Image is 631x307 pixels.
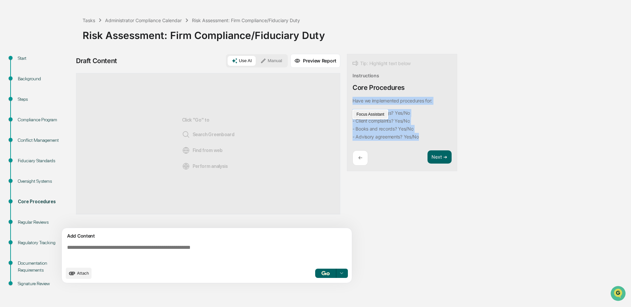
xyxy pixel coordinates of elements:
div: Background [18,75,72,82]
div: Core Procedures [18,198,72,205]
button: Use AI [228,56,256,66]
div: Core Procedures [353,84,405,92]
input: Clear [17,30,109,37]
img: 1746055101610-c473b297-6a78-478c-a979-82029cc54cd1 [7,51,19,62]
div: Add Content [66,232,348,240]
button: Preview Report [290,54,340,68]
div: Start new chat [30,51,108,57]
div: Past conversations [7,73,42,79]
div: Risk Assessment: Firm Compliance/Fiduciary Duty [83,24,628,41]
div: Tip: Highlight text below [353,59,411,67]
button: Start new chat [112,53,120,60]
iframe: Open customer support [610,285,628,303]
p: ← [358,155,362,161]
img: 8933085812038_c878075ebb4cc5468115_72.jpg [14,51,26,62]
div: Start [18,55,72,62]
img: Go [321,271,329,275]
div: Administrator Compliance Calendar [105,18,182,23]
img: Web [182,146,190,154]
img: Analysis [182,162,190,170]
a: 🖐️Preclearance [4,115,45,127]
button: Manual [256,56,286,66]
span: Pylon [66,146,80,151]
img: 1746055101610-c473b297-6a78-478c-a979-82029cc54cd1 [13,90,19,96]
div: Fiduciary Standards [18,157,72,164]
div: Oversight Systems [18,178,72,185]
div: 🖐️ [7,118,12,123]
span: Find from web [182,146,223,154]
button: upload document [66,268,92,279]
code: - Regulatory filings? Yes/No - Client complaints? Yes/No - Books and records? Yes/No - Advisory a... [353,109,432,141]
span: Search Greenboard [182,131,235,138]
div: We're offline, we'll be back soon [30,57,93,62]
span: [DATE] [58,90,72,95]
span: Data Lookup [13,130,42,136]
span: • [55,90,57,95]
button: Go [315,269,336,278]
img: Search [182,131,190,138]
div: Conflict Management [18,137,72,144]
span: [PERSON_NAME] [20,90,54,95]
a: 🔎Data Lookup [4,127,44,139]
div: 🔎 [7,131,12,136]
div: 🗄️ [48,118,53,123]
a: Powered byPylon [47,146,80,151]
span: Attach [77,271,89,276]
span: Attestations [55,117,82,124]
span: Perform analysis [182,162,228,170]
div: Compliance Program [18,116,72,123]
div: Documentation Requirements [18,260,72,274]
span: Preclearance [13,117,43,124]
div: Click "Go" to [182,84,235,204]
div: Tasks [83,18,95,23]
button: Focus Assistant [353,110,388,119]
div: Signature Review [18,280,72,287]
div: Risk Assessment: Firm Compliance/Fiduciary Duty [192,18,300,23]
button: Next ➔ [427,150,452,164]
a: 🗄️Attestations [45,115,85,127]
p: How can we help? [7,14,120,24]
div: Regulatory Tracking [18,239,72,246]
img: Jack Rasmussen [7,84,17,94]
div: Steps [18,96,72,103]
div: Instructions [353,73,379,78]
div: Regular Reviews [18,219,72,226]
button: See all [102,72,120,80]
div: Draft Content [76,57,117,65]
p: Have we implemented procedures for: [353,98,432,103]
